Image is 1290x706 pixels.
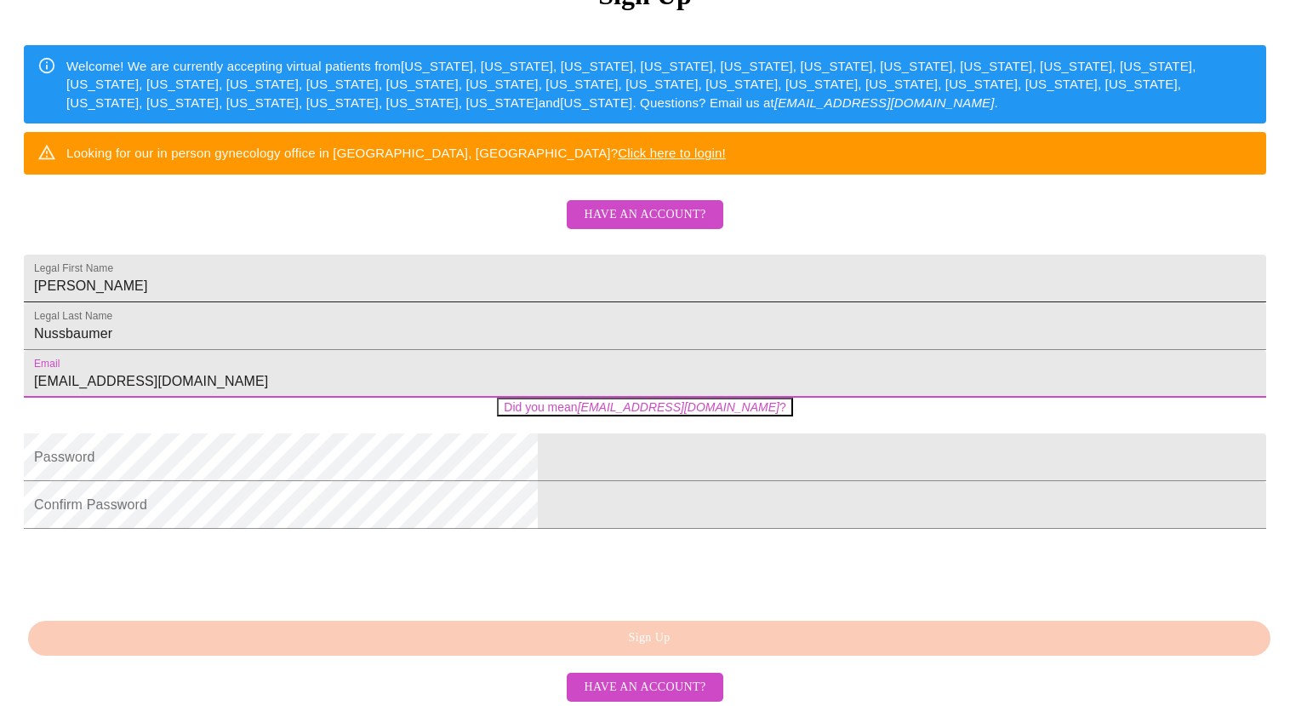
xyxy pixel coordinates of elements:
em: [EMAIL_ADDRESS][DOMAIN_NAME] [578,400,779,414]
div: Welcome! We are currently accepting virtual patients from [US_STATE], [US_STATE], [US_STATE], [US... [66,50,1253,118]
div: Looking for our in person gynecology office in [GEOGRAPHIC_DATA], [GEOGRAPHIC_DATA]? [66,137,726,169]
button: Did you mean[EMAIL_ADDRESS][DOMAIN_NAME]? [497,398,792,416]
span: Have an account? [584,204,705,226]
a: Click here to login! [618,146,726,160]
iframe: reCAPTCHA [24,537,283,604]
em: [EMAIL_ADDRESS][DOMAIN_NAME] [774,95,995,110]
button: Have an account? [567,673,722,703]
a: Have an account? [562,218,727,232]
button: Have an account? [567,200,722,230]
a: Have an account? [562,678,727,692]
span: Have an account? [584,677,705,698]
